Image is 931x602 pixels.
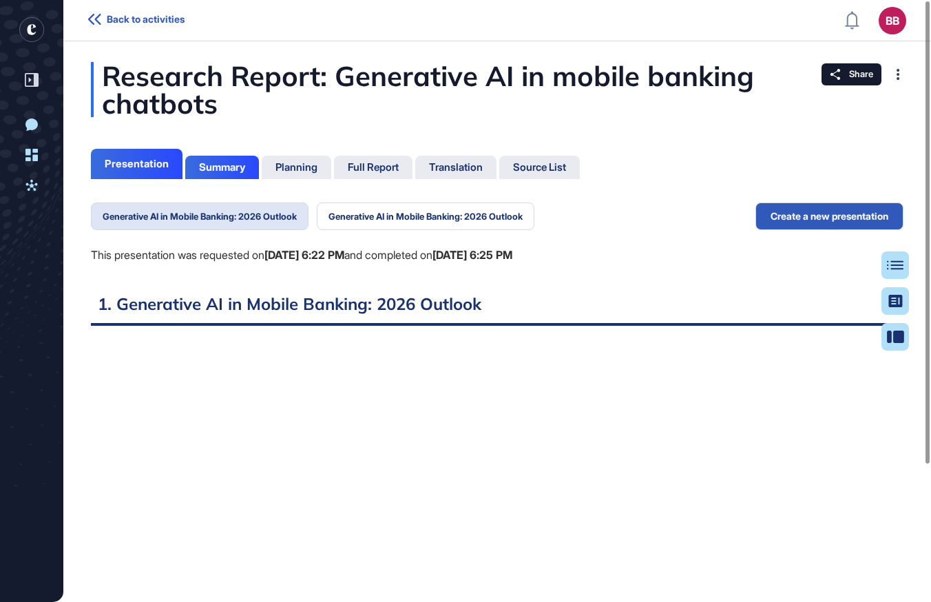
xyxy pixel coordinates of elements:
div: This presentation was requested on and completed on [91,247,534,264]
button: BB [879,7,906,34]
button: Create a new presentation [755,203,903,230]
a: Back to activities [88,14,193,27]
h2: 1. Generative AI in Mobile Banking: 2026 Outlook [91,292,903,326]
span: Back to activities [107,14,185,25]
b: [DATE] 6:25 PM [432,248,512,262]
button: Generative AI in Mobile Banking: 2026 Outlook [317,203,534,230]
div: Planning [275,161,317,174]
div: Source List [513,161,566,174]
div: Full Report [348,161,399,174]
span: Share [849,69,873,80]
div: Summary [199,161,245,174]
button: Generative AI in Mobile Banking: 2026 Outlook [91,203,308,230]
div: Presentation [105,158,169,170]
div: Translation [429,161,483,174]
b: [DATE] 6:22 PM [264,248,344,262]
div: entrapeer-logo [19,17,44,42]
div: Research Report: Generative AI in mobile banking chatbots [91,62,903,117]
